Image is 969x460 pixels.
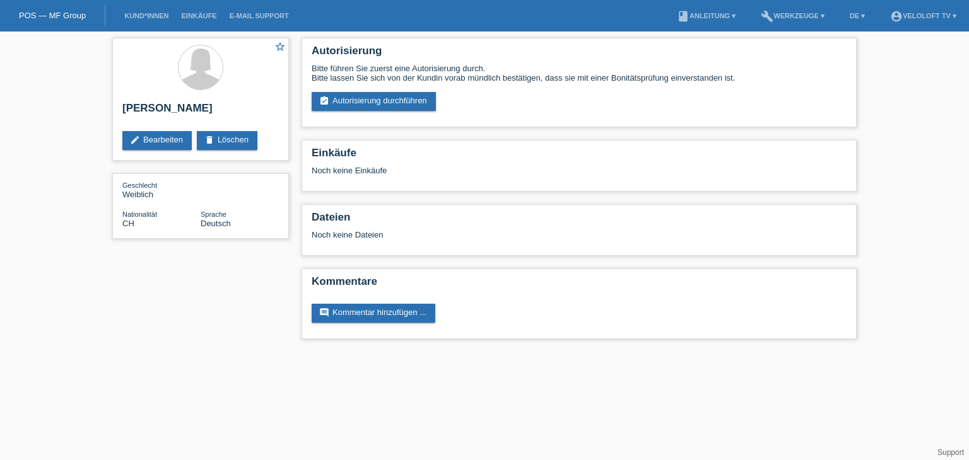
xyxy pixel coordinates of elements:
[312,45,847,64] h2: Autorisierung
[122,131,192,150] a: editBearbeiten
[19,11,86,20] a: POS — MF Group
[312,64,847,83] div: Bitte führen Sie zuerst eine Autorisierung durch. Bitte lassen Sie sich von der Kundin vorab münd...
[122,180,201,199] div: Weiblich
[319,96,329,106] i: assignment_turned_in
[312,211,847,230] h2: Dateien
[118,12,175,20] a: Kund*innen
[175,12,223,20] a: Einkäufe
[312,275,847,294] h2: Kommentare
[312,166,847,185] div: Noch keine Einkäufe
[312,147,847,166] h2: Einkäufe
[312,92,436,111] a: assignment_turned_inAutorisierung durchführen
[312,230,697,239] div: Noch keine Dateien
[677,10,690,23] i: book
[122,210,157,218] span: Nationalität
[130,135,140,145] i: edit
[122,102,279,121] h2: [PERSON_NAME]
[122,181,157,189] span: Geschlecht
[890,10,903,23] i: account_circle
[197,131,257,150] a: deleteLöschen
[201,219,231,228] span: Deutsch
[201,210,226,218] span: Sprache
[312,304,435,323] a: commentKommentar hinzufügen ...
[755,12,831,20] a: buildWerkzeuge ▾
[884,12,963,20] a: account_circleVeloLoft TV ▾
[223,12,295,20] a: E-Mail Support
[319,308,329,318] i: comment
[204,135,214,145] i: delete
[274,41,286,54] a: star_border
[761,10,773,23] i: build
[274,41,286,52] i: star_border
[937,448,964,457] a: Support
[843,12,871,20] a: DE ▾
[671,12,742,20] a: bookAnleitung ▾
[122,219,134,228] span: Schweiz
